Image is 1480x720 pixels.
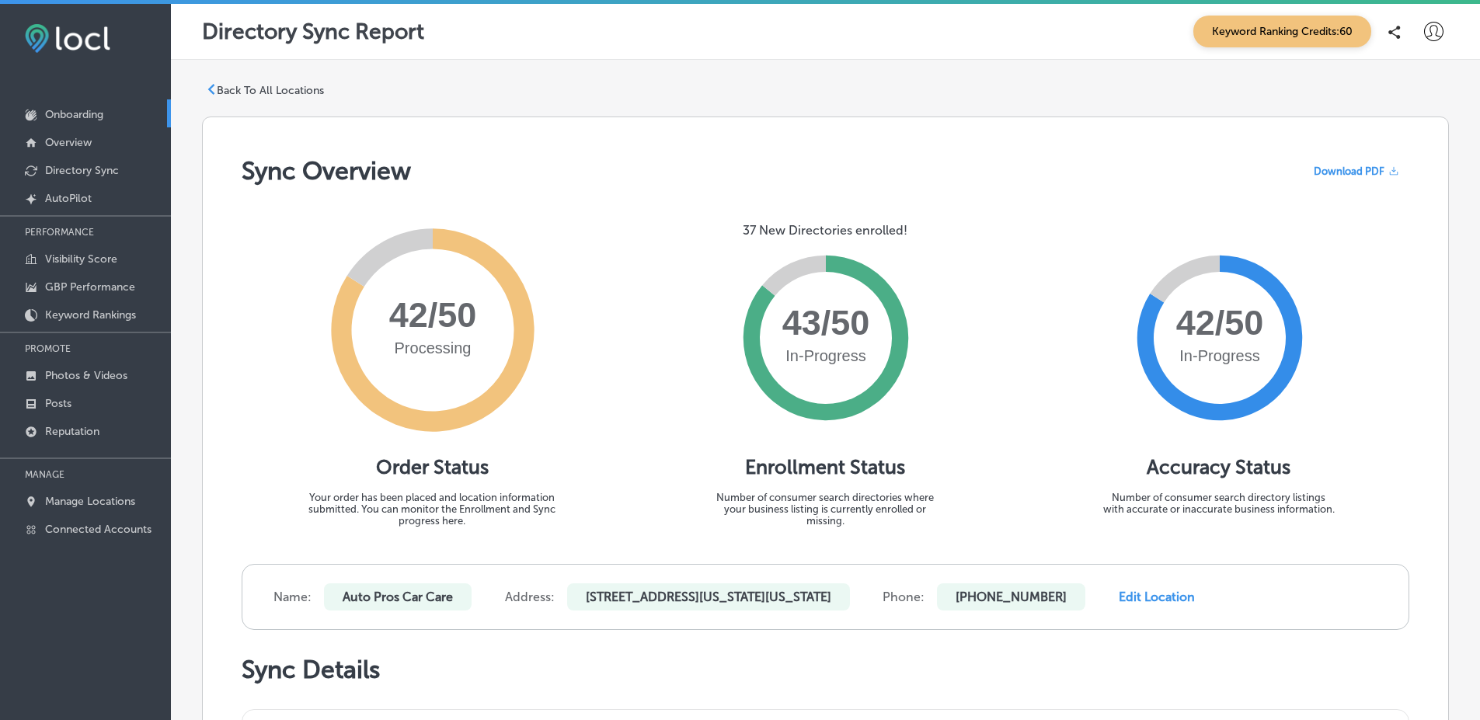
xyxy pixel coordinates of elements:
p: 37 New Directories enrolled! [743,223,907,238]
p: Number of consumer search directory listings with accurate or inaccurate business information. [1102,492,1335,515]
span: Download PDF [1314,165,1384,177]
p: Your order has been placed and location information submitted. You can monitor the Enrollment and... [296,492,568,527]
p: Back To All Locations [217,84,324,97]
label: Phone: [883,590,925,604]
label: Name: [273,590,312,604]
p: [STREET_ADDRESS][US_STATE][US_STATE] [567,583,850,610]
img: fda3e92497d09a02dc62c9cd864e3231.png [25,24,110,53]
label: Address: [505,590,555,604]
p: Directory Sync [45,164,119,177]
h1: Accuracy Status [1147,455,1290,479]
h1: Enrollment Status [745,455,905,479]
a: Back To All Locations [206,84,324,98]
p: Posts [45,397,71,410]
p: Number of consumer search directories where your business listing is currently enrolled or missing. [709,492,942,527]
p: GBP Performance [45,280,135,294]
p: Directory Sync Report [202,19,424,44]
p: AutoPilot [45,192,92,205]
p: Onboarding [45,108,103,121]
p: Auto Pros Car Care [324,583,472,610]
h1: Sync Details [242,655,1409,684]
h1: Sync Overview [242,156,411,186]
p: Connected Accounts [45,523,151,536]
h1: Order Status [376,455,489,479]
span: Keyword Ranking Credits: 60 [1193,16,1371,47]
p: [PHONE_NUMBER] [937,583,1085,610]
p: Visibility Score [45,252,117,266]
p: Reputation [45,425,99,438]
p: Overview [45,136,92,149]
p: Manage Locations [45,495,135,508]
a: Edit Location [1119,590,1195,604]
p: Photos & Videos [45,369,127,382]
p: Keyword Rankings [45,308,136,322]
